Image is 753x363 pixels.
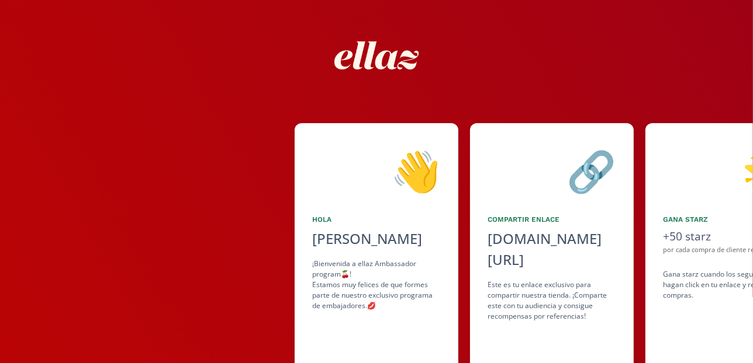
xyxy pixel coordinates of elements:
[312,259,441,311] div: ¡Bienvenida a ellaz Ambassador program🍒! Estamos muy felices de que formes parte de nuestro exclu...
[488,141,616,200] div: 🔗
[488,214,616,225] div: Compartir Enlace
[324,3,429,108] img: nKmKAABZpYV7
[488,228,616,270] div: [DOMAIN_NAME][URL]
[312,141,441,200] div: 👋
[312,214,441,225] div: Hola
[312,228,441,249] div: [PERSON_NAME]
[488,280,616,322] div: Este es tu enlace exclusivo para compartir nuestra tienda. ¡Comparte este con tu audiencia y cons...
